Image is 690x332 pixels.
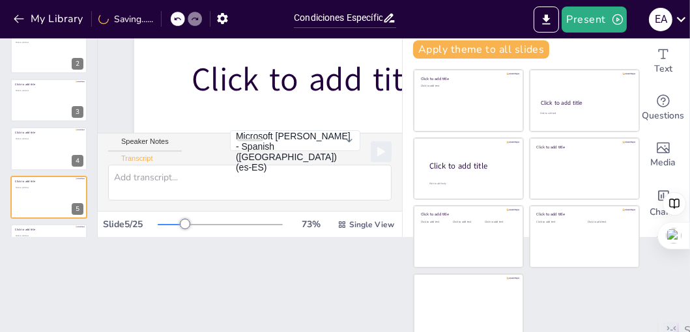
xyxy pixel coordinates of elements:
div: Add images, graphics, shapes or video [637,131,689,178]
button: Play [371,141,392,162]
span: Click to add text [16,186,29,188]
span: Text [654,62,672,76]
span: Click to add text [16,137,29,140]
span: Click to add title [192,57,428,102]
div: Get real-time input from your audience [637,85,689,131]
div: Click to add title [421,76,514,81]
div: Slide 5 / 25 [103,218,158,230]
div: Click to add text [453,221,482,224]
button: My Library [10,8,89,29]
div: https://app.sendsteps.com/image/7b2877fe-6d/0ed7f19d-42e2-4ed3-b170-27cf9f5e1a61.pngClick to add ... [10,224,87,267]
div: Saving...... [98,13,153,25]
button: Speaker Notes [108,137,182,152]
span: Click to add text [16,89,29,92]
div: E A [649,8,672,31]
div: 73 % [296,218,327,230]
div: Add charts and graphs [637,178,689,225]
span: Media [651,156,676,170]
div: https://app.sendsteps.com/image/7b2877fe-6d/0ed7f19d-42e2-4ed3-b170-27cf9f5e1a61.pngClick to add ... [10,176,87,219]
div: Click to add text [421,221,450,224]
button: Microsoft [PERSON_NAME] - Spanish ([GEOGRAPHIC_DATA]) (es-ES) [230,130,360,151]
button: Transcript [108,154,166,169]
div: Click to add text [537,221,578,224]
span: Questions [642,109,685,123]
div: Click to add title [541,99,627,107]
div: Click to add title [537,144,630,149]
button: Export to PowerPoint [534,7,559,33]
button: Present [562,7,627,33]
span: Click to add title [15,131,35,135]
span: Click to add text [16,40,29,43]
button: E A [649,7,672,33]
div: https://app.sendsteps.com/image/7b2877fe-6d/0ed7f19d-42e2-4ed3-b170-27cf9f5e1a61.pngClick to add ... [10,79,87,122]
span: Single View [349,219,394,230]
span: Click to add title [15,179,35,183]
span: Click to add title [15,228,35,232]
div: Click to add text [540,112,627,115]
div: Click to add text [588,221,629,224]
div: Click to add title [537,212,630,217]
div: Click to add title [421,212,514,217]
span: Click to add text [16,234,29,237]
div: https://app.sendsteps.com/image/7b2877fe-6d/0ed7f19d-42e2-4ed3-b170-27cf9f5e1a61.pngClick to add ... [10,127,87,170]
div: 3 [72,106,83,118]
div: 4 [72,155,83,167]
div: Click to add body [429,182,511,186]
div: https://app.sendsteps.com/image/7b2877fe-6d/0ed7f19d-42e2-4ed3-b170-27cf9f5e1a61.pngClick to add ... [10,30,87,73]
div: 5 [72,203,83,215]
span: Click to add title [15,82,35,86]
input: Insertar título [294,8,382,27]
div: Click to add text [485,221,514,224]
div: Click to add text [421,85,514,88]
span: Charts [650,205,677,219]
div: Click to add title [429,161,513,172]
button: Apply theme to all slides [413,40,549,59]
div: 2 [72,58,83,70]
div: Add text boxes [637,38,689,85]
